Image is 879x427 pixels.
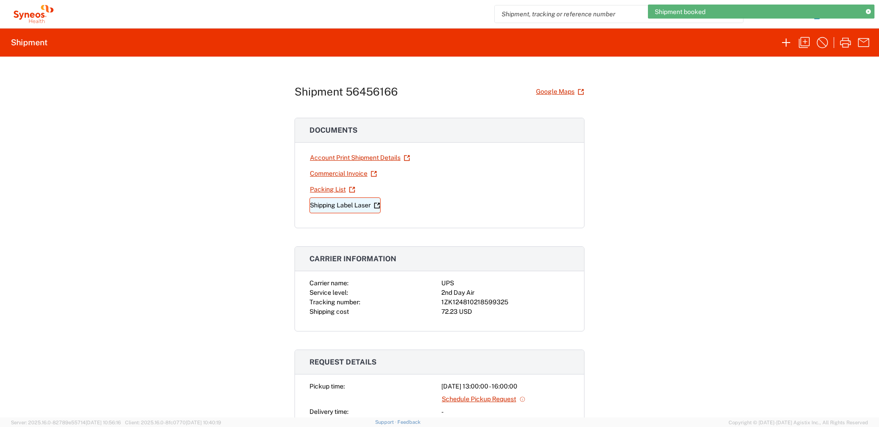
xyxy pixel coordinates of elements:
input: Shipment, tracking or reference number [495,5,729,23]
span: Service level: [309,289,348,296]
span: Tracking number: [309,298,360,306]
span: Carrier name: [309,279,348,287]
div: 1ZK124810218599325 [441,297,570,307]
span: [DATE] 10:40:19 [186,420,221,425]
a: Google Maps [536,84,584,100]
span: Pickup time: [309,383,345,390]
div: [DATE] 13:00:00 - 16:00:00 [441,382,570,391]
span: Carrier information [309,254,396,263]
div: UPS [441,278,570,288]
span: Copyright © [DATE]-[DATE] Agistix Inc., All Rights Reserved [729,418,868,427]
span: Documents [309,126,357,134]
div: - [441,407,570,417]
a: Schedule Pickup Request [441,391,526,407]
a: Packing List [309,182,356,197]
div: 72.23 USD [441,307,570,317]
a: Account Print Shipment Details [309,150,411,166]
a: Support [375,419,398,425]
span: Client: 2025.16.0-8fc0770 [125,420,221,425]
span: [DATE] 10:56:16 [86,420,121,425]
span: Delivery time: [309,408,348,415]
span: Server: 2025.16.0-82789e55714 [11,420,121,425]
a: Shipping Label Laser [309,197,381,213]
span: Request details [309,358,377,366]
h1: Shipment 56456166 [295,85,398,98]
a: Commercial Invoice [309,166,377,182]
div: 2nd Day Air [441,288,570,297]
h2: Shipment [11,37,48,48]
span: Shipment booked [655,8,705,16]
a: Feedback [397,419,420,425]
span: Shipping cost [309,308,349,315]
